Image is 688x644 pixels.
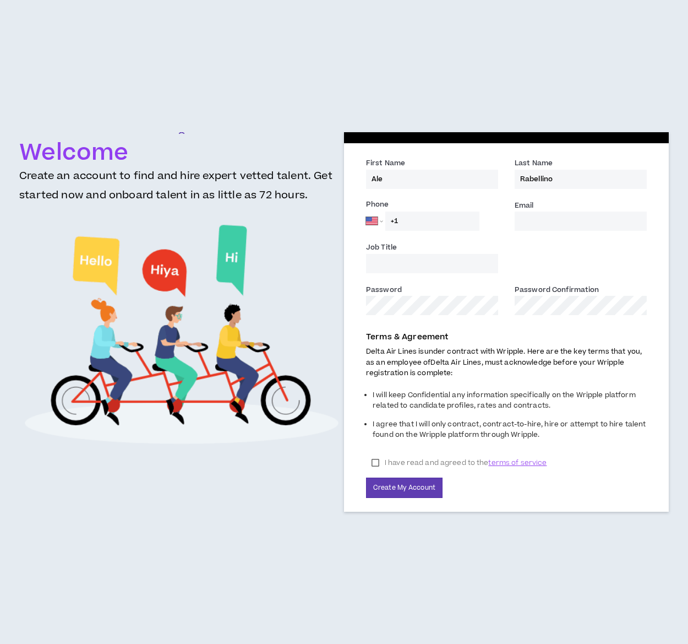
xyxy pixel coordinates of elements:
label: Phone [366,199,498,212]
label: Email [515,201,534,213]
li: I agree that I will only contract, contract-to-hire, hire or attempt to hire talent found on the ... [373,416,647,446]
label: Password [366,285,402,297]
h1: Welcome [19,140,344,166]
label: I have read and agreed to the [366,454,552,471]
img: Welcome to Wripple [24,214,340,456]
p: Delta Air Lines is under contract with Wripple. Here are the key terms that you, as an employee o... [366,347,647,378]
span: terms of service [488,457,547,468]
li: I will keep Confidential any information specifically on the Wripple platform related to candidat... [373,387,647,416]
label: Job Title [366,242,397,255]
button: Create My Account [366,478,443,498]
label: First Name [366,158,405,170]
label: Password Confirmation [515,285,599,297]
label: Last Name [515,158,553,170]
p: Terms & Agreement [366,331,647,343]
h3: Create an account to find and hire expert vetted talent. Get started now and onboard talent in as... [19,166,344,214]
